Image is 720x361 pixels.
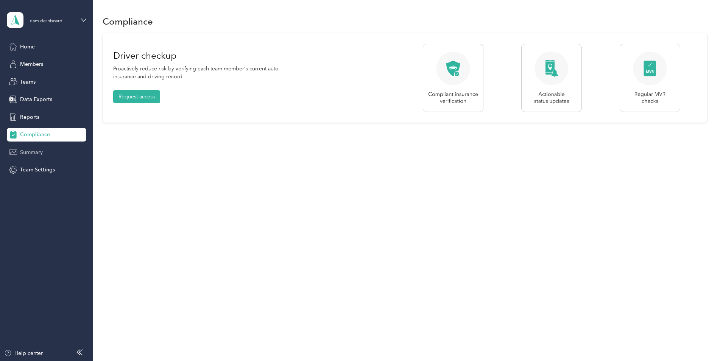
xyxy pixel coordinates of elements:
[620,44,680,112] img: A clipboard with a checkmark and the letters MVR
[423,44,483,112] img: A green sheild with a car emblem
[113,90,160,103] button: Request access
[113,65,293,81] p: Proactively reduce risk by verifying each team member's current auto insurance and driving record
[20,131,50,138] span: Compliance
[20,148,43,156] span: Summary
[4,349,43,357] button: Help center
[20,43,35,51] span: Home
[678,319,720,361] iframe: Everlance-gr Chat Button Frame
[20,166,55,174] span: Team Settings
[20,113,39,121] span: Reports
[103,17,153,25] h1: Compliance
[113,47,293,65] h1: Driver checkup
[20,95,52,103] span: Data Exports
[20,60,43,68] span: Members
[20,78,36,86] span: Teams
[521,44,582,112] img: A phone showing a location pin with a bell icon in front
[28,19,62,23] div: Team dashboard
